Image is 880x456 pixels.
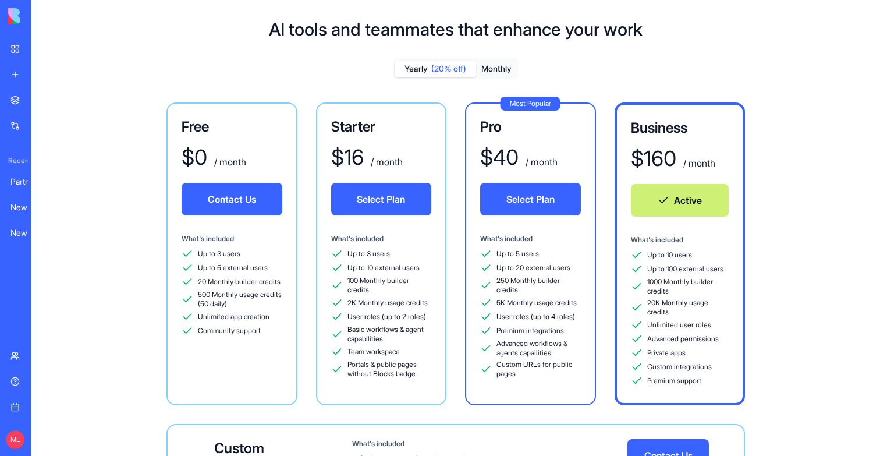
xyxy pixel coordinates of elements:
[496,249,539,259] span: Up to 5 users
[182,183,282,215] button: Contact Us
[347,325,432,344] span: Basic workflows & agent capabilities
[198,277,281,287] span: 20 Monthly builder credits
[10,202,43,213] div: New App
[681,156,715,170] div: / month
[212,155,246,169] div: / month
[501,97,560,111] div: Most Popular
[331,183,432,215] button: Select Plan
[496,298,577,307] span: 5K Monthly usage credits
[331,234,432,243] div: What's included
[8,8,80,24] img: logo
[496,276,581,295] span: 250 Monthly builder credits
[496,360,581,379] span: Custom URLs for public pages
[647,250,692,260] span: Up to 10 users
[647,348,686,358] span: Private apps
[631,119,729,137] h3: Business
[198,249,240,259] span: Up to 3 users
[368,155,403,169] div: / month
[631,235,729,245] div: What's included
[480,118,581,136] h3: Pro
[496,312,575,321] span: User roles (up to 4 roles)
[331,146,364,169] div: $ 16
[347,263,420,273] span: Up to 10 external users
[198,263,268,273] span: Up to 5 external users
[480,183,581,215] button: Select Plan
[347,347,400,356] span: Team workspace
[480,146,519,169] div: $ 40
[496,326,564,335] span: Premium integrations
[347,249,390,259] span: Up to 3 users
[182,118,282,136] h3: Free
[647,376,701,386] span: Premium support
[476,61,517,77] button: Monthly
[10,176,43,188] div: Partner Directory
[347,298,428,307] span: 2K Monthly usage credits
[523,155,558,169] div: / month
[347,360,432,379] span: Portals & public pages without Blocks badge
[3,156,28,165] span: Recent
[198,312,269,321] span: Unlimited app creation
[647,277,729,296] span: 1000 Monthly builder credits
[269,19,643,40] h1: AI tools and teammates that enhance your work
[347,312,426,321] span: User roles (up to 2 roles)
[198,290,282,309] span: 500 Monthly usage credits (50 daily)
[395,61,476,77] button: Yearly
[10,227,43,239] div: New App
[647,362,712,372] span: Custom integrations
[631,184,729,217] button: Active
[352,439,627,448] div: What's included
[480,234,581,243] div: What's included
[3,170,50,193] a: Partner Directory
[6,430,24,449] span: ML
[647,320,711,330] span: Unlimited user roles
[182,234,282,243] div: What's included
[331,118,432,136] h3: Starter
[431,63,466,75] span: (20% off)
[631,147,676,170] div: $ 160
[496,263,570,273] span: Up to 20 external users
[647,334,719,344] span: Advanced permissions
[3,196,50,219] a: New App
[647,264,723,274] span: Up to 100 external users
[347,276,432,295] span: 100 Monthly builder credits
[3,221,50,245] a: New App
[198,326,261,335] span: Community support
[647,298,729,317] span: 20K Monthly usage credits
[496,339,581,358] span: Advanced workflows & agents capailities
[182,146,207,169] div: $ 0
